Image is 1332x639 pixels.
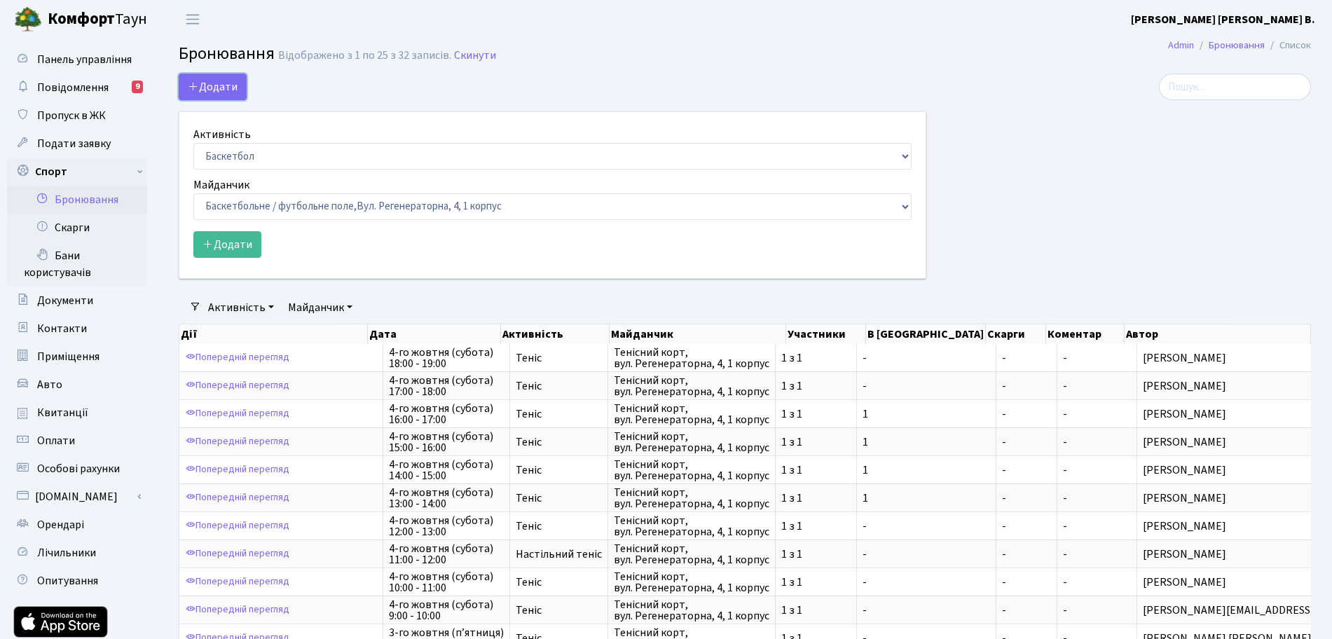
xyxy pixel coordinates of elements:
[1265,38,1311,53] li: Список
[389,543,504,565] span: 4-го жовтня (субота) 11:00 - 12:00
[1002,521,1051,532] span: -
[1002,605,1051,616] span: -
[193,177,249,193] label: Майданчик
[179,74,247,100] button: Додати
[986,324,1046,344] th: Скарги
[7,46,147,74] a: Панель управління
[866,324,986,344] th: В [GEOGRAPHIC_DATA]
[501,324,610,344] th: Активність
[1131,11,1315,28] a: [PERSON_NAME] [PERSON_NAME] В.
[610,324,786,344] th: Майданчик
[182,375,293,397] a: Попередній перегляд
[516,465,602,476] span: Теніс
[1002,465,1051,476] span: -
[781,352,851,364] span: 1 з 1
[1046,324,1125,344] th: Коментар
[7,483,147,511] a: [DOMAIN_NAME]
[1002,437,1051,448] span: -
[781,521,851,532] span: 1 з 1
[614,347,769,369] span: Тенісний корт, вул. Регенераторна, 4, 1 корпус
[193,231,261,258] button: Додати
[1063,350,1067,366] span: -
[37,573,98,589] span: Опитування
[7,511,147,539] a: Орендарі
[863,605,990,616] span: -
[863,437,990,448] span: 1
[7,242,147,287] a: Бани користувачів
[516,521,602,532] span: Теніс
[863,521,990,532] span: -
[389,599,504,621] span: 4-го жовтня (субота) 9:00 - 10:00
[1063,518,1067,534] span: -
[1063,406,1067,422] span: -
[863,493,990,504] span: 1
[179,324,368,344] th: Дії
[37,349,99,364] span: Приміщення
[182,431,293,453] a: Попередній перегляд
[182,543,293,565] a: Попередній перегляд
[389,431,504,453] span: 4-го жовтня (субота) 15:00 - 16:00
[175,8,210,31] button: Переключити навігацію
[37,545,96,561] span: Лічильники
[37,377,62,392] span: Авто
[37,80,109,95] span: Повідомлення
[193,126,251,143] label: Активність
[614,599,769,621] span: Тенісний корт, вул. Регенераторна, 4, 1 корпус
[781,380,851,392] span: 1 з 1
[614,431,769,453] span: Тенісний корт, вул. Регенераторна, 4, 1 корпус
[37,405,88,420] span: Квитанції
[1002,408,1051,420] span: -
[516,437,602,448] span: Теніс
[614,403,769,425] span: Тенісний корт, вул. Регенераторна, 4, 1 корпус
[516,380,602,392] span: Теніс
[37,52,132,67] span: Панель управління
[781,493,851,504] span: 1 з 1
[7,74,147,102] a: Повідомлення9
[182,599,293,621] a: Попередній перегляд
[7,371,147,399] a: Авто
[516,605,602,616] span: Теніс
[389,487,504,509] span: 4-го жовтня (субота) 13:00 - 14:00
[182,403,293,425] a: Попередній перегляд
[37,136,111,151] span: Подати заявку
[14,6,42,34] img: logo.png
[7,102,147,130] a: Пропуск в ЖК
[614,487,769,509] span: Тенісний корт, вул. Регенераторна, 4, 1 корпус
[1063,462,1067,478] span: -
[1159,74,1311,100] input: Пошук...
[863,549,990,560] span: -
[454,49,496,62] a: Скинути
[1002,549,1051,560] span: -
[1063,490,1067,506] span: -
[389,375,504,397] span: 4-го жовтня (субота) 17:00 - 18:00
[1002,380,1051,392] span: -
[37,433,75,448] span: Оплати
[37,461,120,476] span: Особові рахунки
[1063,434,1067,450] span: -
[7,455,147,483] a: Особові рахунки
[781,549,851,560] span: 1 з 1
[7,186,147,214] a: Бронювання
[278,49,451,62] div: Відображено з 1 по 25 з 32 записів.
[182,347,293,369] a: Попередній перегляд
[37,517,84,532] span: Орендарі
[1002,352,1051,364] span: -
[781,577,851,588] span: 1 з 1
[1002,493,1051,504] span: -
[7,399,147,427] a: Квитанції
[7,214,147,242] a: Скарги
[7,539,147,567] a: Лічильники
[516,408,602,420] span: Теніс
[1147,31,1332,60] nav: breadcrumb
[37,108,106,123] span: Пропуск в ЖК
[1131,12,1315,27] b: [PERSON_NAME] [PERSON_NAME] В.
[863,352,990,364] span: -
[182,487,293,509] a: Попередній перегляд
[389,403,504,425] span: 4-го жовтня (субота) 16:00 - 17:00
[48,8,115,30] b: Комфорт
[282,296,358,319] a: Майданчик
[614,543,769,565] span: Тенісний корт, вул. Регенераторна, 4, 1 корпус
[179,41,275,66] span: Бронювання
[614,375,769,397] span: Тенісний корт, вул. Регенераторна, 4, 1 корпус
[516,352,602,364] span: Теніс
